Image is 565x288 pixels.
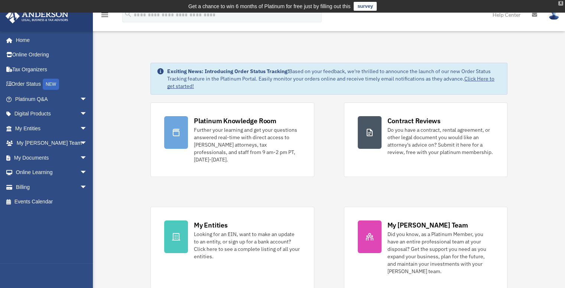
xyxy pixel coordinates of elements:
div: Platinum Knowledge Room [194,116,276,125]
div: NEW [43,79,59,90]
a: Click Here to get started! [167,75,494,89]
a: Contract Reviews Do you have a contract, rental agreement, or other legal document you would like... [344,102,507,177]
a: Home [5,33,95,48]
div: My Entities [194,220,227,230]
span: arrow_drop_down [80,150,95,166]
i: menu [100,10,109,19]
img: User Pic [548,9,559,20]
div: Further your learning and get your questions answered real-time with direct access to [PERSON_NAM... [194,126,300,163]
a: Tax Organizers [5,62,98,77]
span: arrow_drop_down [80,165,95,180]
a: survey [354,2,377,11]
div: Contract Reviews [387,116,441,125]
div: My [PERSON_NAME] Team [387,220,468,230]
a: My Entitiesarrow_drop_down [5,121,98,136]
a: My [PERSON_NAME] Teamarrow_drop_down [5,136,98,151]
div: Based on your feedback, we're thrilled to announce the launch of our new Order Status Tracking fe... [167,68,501,90]
span: arrow_drop_down [80,180,95,195]
a: Online Learningarrow_drop_down [5,165,98,180]
div: Do you have a contract, rental agreement, or other legal document you would like an attorney's ad... [387,126,494,156]
a: Digital Productsarrow_drop_down [5,107,98,121]
a: menu [100,13,109,19]
a: Online Ordering [5,48,98,62]
a: Events Calendar [5,194,98,209]
div: close [558,1,563,6]
strong: Exciting News: Introducing Order Status Tracking! [167,68,289,75]
span: arrow_drop_down [80,136,95,151]
a: Billingarrow_drop_down [5,180,98,194]
a: My Documentsarrow_drop_down [5,150,98,165]
a: Platinum Knowledge Room Further your learning and get your questions answered real-time with dire... [150,102,314,177]
a: Platinum Q&Aarrow_drop_down [5,92,98,107]
i: search [124,10,132,18]
img: Anderson Advisors Platinum Portal [3,9,71,23]
span: arrow_drop_down [80,107,95,122]
div: Looking for an EIN, want to make an update to an entity, or sign up for a bank account? Click her... [194,230,300,260]
span: arrow_drop_down [80,121,95,136]
div: Get a chance to win 6 months of Platinum for free just by filling out this [188,2,351,11]
a: Order StatusNEW [5,77,98,92]
span: arrow_drop_down [80,92,95,107]
div: Did you know, as a Platinum Member, you have an entire professional team at your disposal? Get th... [387,230,494,275]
